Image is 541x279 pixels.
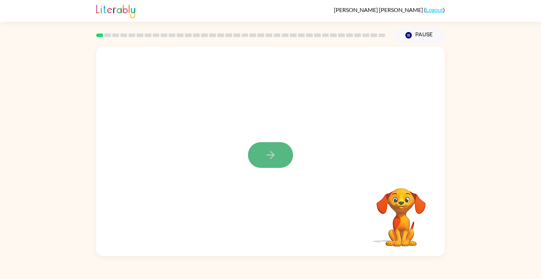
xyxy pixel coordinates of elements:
a: Logout [426,6,443,13]
span: [PERSON_NAME] [PERSON_NAME] [334,6,424,13]
button: Pause [394,27,445,43]
img: Literably [96,3,135,18]
video: Your browser must support playing .mp4 files to use Literably. Please try using another browser. [366,177,436,248]
div: ( ) [334,6,445,13]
